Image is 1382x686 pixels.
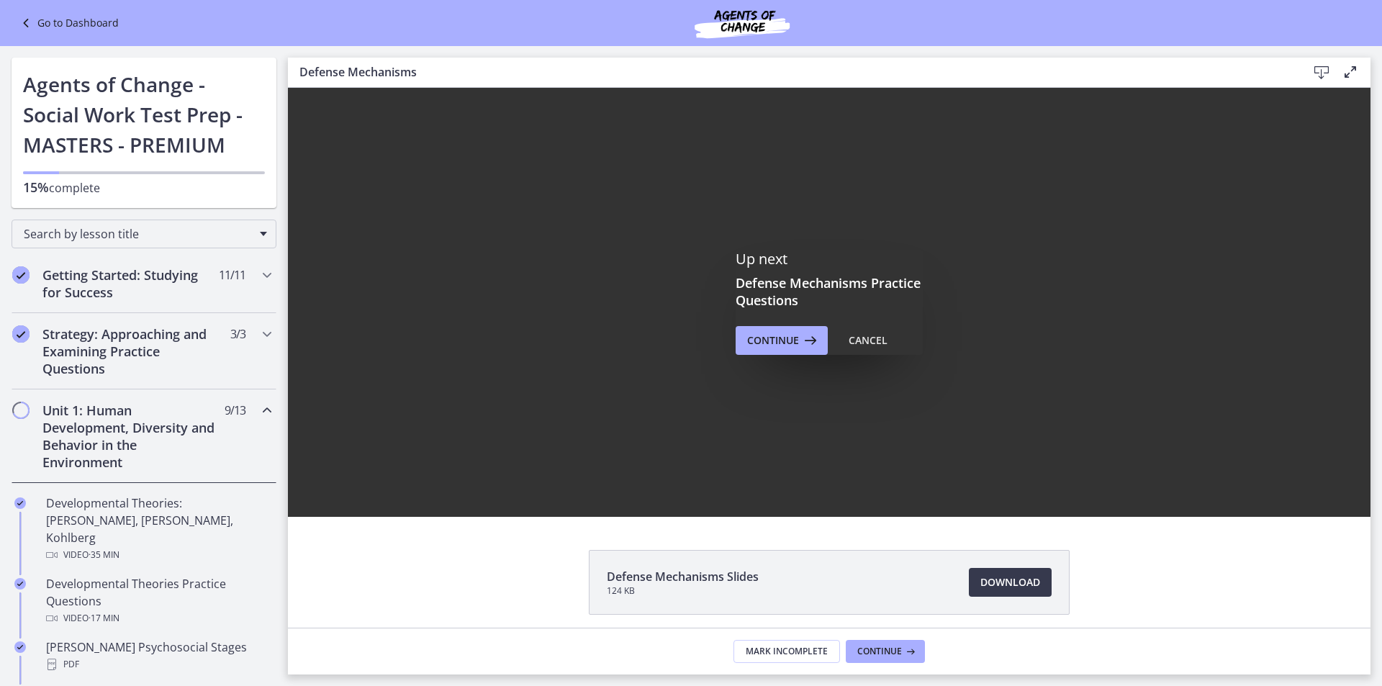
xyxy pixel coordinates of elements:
[607,585,759,597] span: 124 KB
[12,325,30,343] i: Completed
[42,266,218,301] h2: Getting Started: Studying for Success
[969,568,1052,597] a: Download
[736,274,923,309] h3: Defense Mechanisms Practice Questions
[846,640,925,663] button: Continue
[89,546,119,564] span: · 35 min
[89,610,119,627] span: · 17 min
[857,646,902,657] span: Continue
[736,326,828,355] button: Continue
[23,179,265,197] p: complete
[12,266,30,284] i: Completed
[14,497,26,509] i: Completed
[42,402,218,471] h2: Unit 1: Human Development, Diversity and Behavior in the Environment
[230,325,245,343] span: 3 / 3
[24,226,253,242] span: Search by lesson title
[46,495,271,564] div: Developmental Theories: [PERSON_NAME], [PERSON_NAME], Kohlberg
[746,646,828,657] span: Mark Incomplete
[736,250,923,268] p: Up next
[46,656,271,673] div: PDF
[849,332,888,349] div: Cancel
[733,640,840,663] button: Mark Incomplete
[42,325,218,377] h2: Strategy: Approaching and Examining Practice Questions
[14,578,26,590] i: Completed
[46,575,271,627] div: Developmental Theories Practice Questions
[17,14,119,32] a: Go to Dashboard
[23,69,265,160] h1: Agents of Change - Social Work Test Prep - MASTERS - PREMIUM
[46,546,271,564] div: Video
[225,402,245,419] span: 9 / 13
[46,610,271,627] div: Video
[23,179,49,196] span: 15%
[837,326,899,355] button: Cancel
[219,266,245,284] span: 11 / 11
[607,568,759,585] span: Defense Mechanisms Slides
[747,332,799,349] span: Continue
[14,641,26,653] i: Completed
[299,63,1284,81] h3: Defense Mechanisms
[980,574,1040,591] span: Download
[46,638,271,673] div: [PERSON_NAME] Psychosocial Stages
[12,220,276,248] div: Search by lesson title
[656,6,828,40] img: Agents of Change Social Work Test Prep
